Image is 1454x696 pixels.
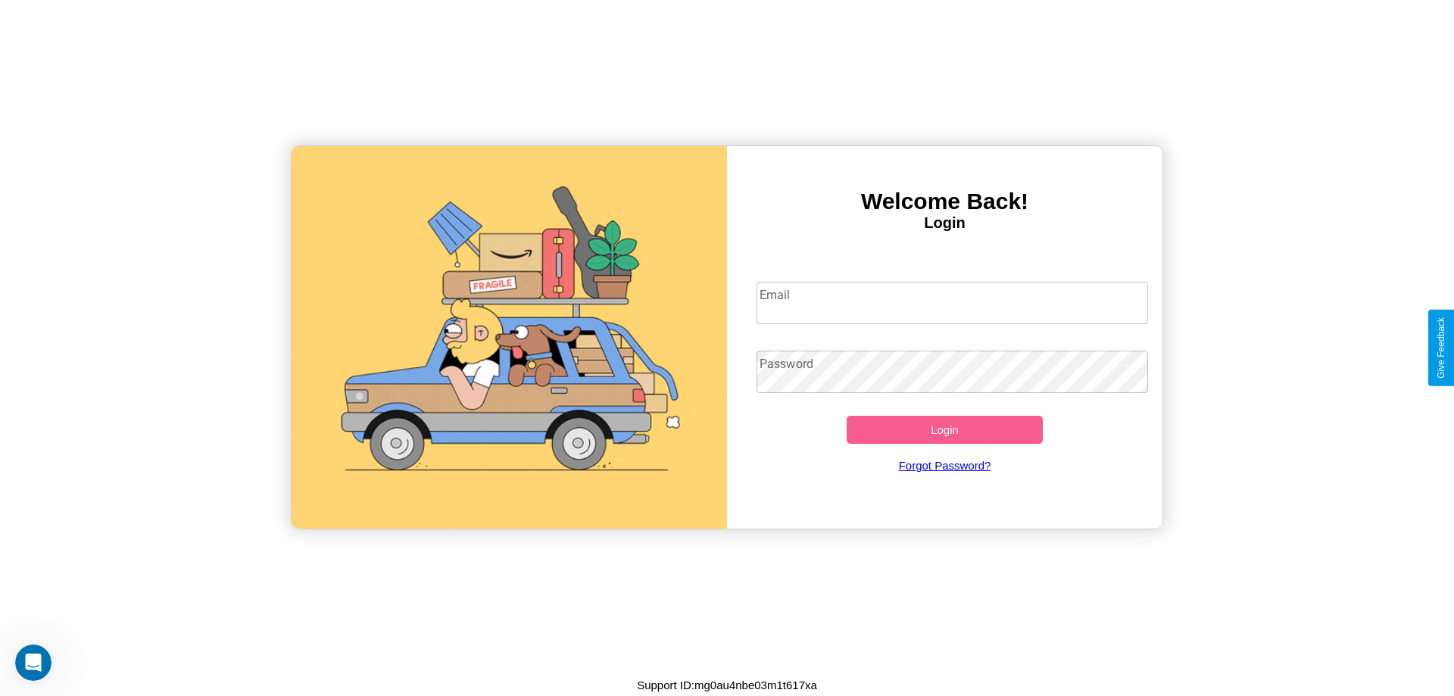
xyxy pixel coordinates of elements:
[292,146,727,529] img: gif
[847,416,1043,444] button: Login
[637,675,817,695] p: Support ID: mg0au4nbe03m1t617xa
[1436,317,1446,379] div: Give Feedback
[749,444,1141,487] a: Forgot Password?
[727,189,1162,214] h3: Welcome Back!
[15,645,51,681] iframe: Intercom live chat
[727,214,1162,232] h4: Login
